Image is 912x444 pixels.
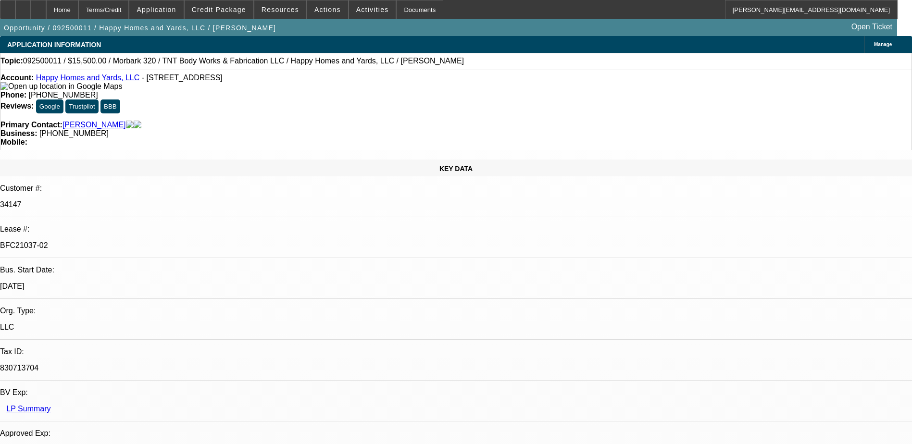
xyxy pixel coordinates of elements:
a: [PERSON_NAME] [62,121,126,129]
span: Activities [356,6,389,13]
button: Credit Package [185,0,253,19]
span: KEY DATA [439,165,473,173]
button: Resources [254,0,306,19]
img: facebook-icon.png [126,121,134,129]
strong: Primary Contact: [0,121,62,129]
button: Actions [307,0,348,19]
img: Open up location in Google Maps [0,82,122,91]
button: Activities [349,0,396,19]
span: Actions [314,6,341,13]
a: LP Summary [6,405,50,413]
strong: Reviews: [0,102,34,110]
a: View Google Maps [0,82,122,90]
strong: Mobile: [0,138,27,146]
strong: Business: [0,129,37,137]
a: Happy Homes and Yards, LLC [36,74,140,82]
span: [PHONE_NUMBER] [29,91,98,99]
strong: Account: [0,74,34,82]
button: BBB [100,99,120,113]
span: Resources [262,6,299,13]
span: Opportunity / 092500011 / Happy Homes and Yards, LLC / [PERSON_NAME] [4,24,276,32]
span: 092500011 / $15,500.00 / Morbark 320 / TNT Body Works & Fabrication LLC / Happy Homes and Yards, ... [23,57,464,65]
span: Application [137,6,176,13]
strong: Topic: [0,57,23,65]
strong: Phone: [0,91,26,99]
span: APPLICATION INFORMATION [7,41,101,49]
img: linkedin-icon.png [134,121,141,129]
button: Application [129,0,183,19]
span: Manage [874,42,892,47]
span: [PHONE_NUMBER] [39,129,109,137]
span: Credit Package [192,6,246,13]
span: - [STREET_ADDRESS] [142,74,223,82]
button: Google [36,99,63,113]
a: Open Ticket [848,19,896,35]
button: Trustpilot [65,99,98,113]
